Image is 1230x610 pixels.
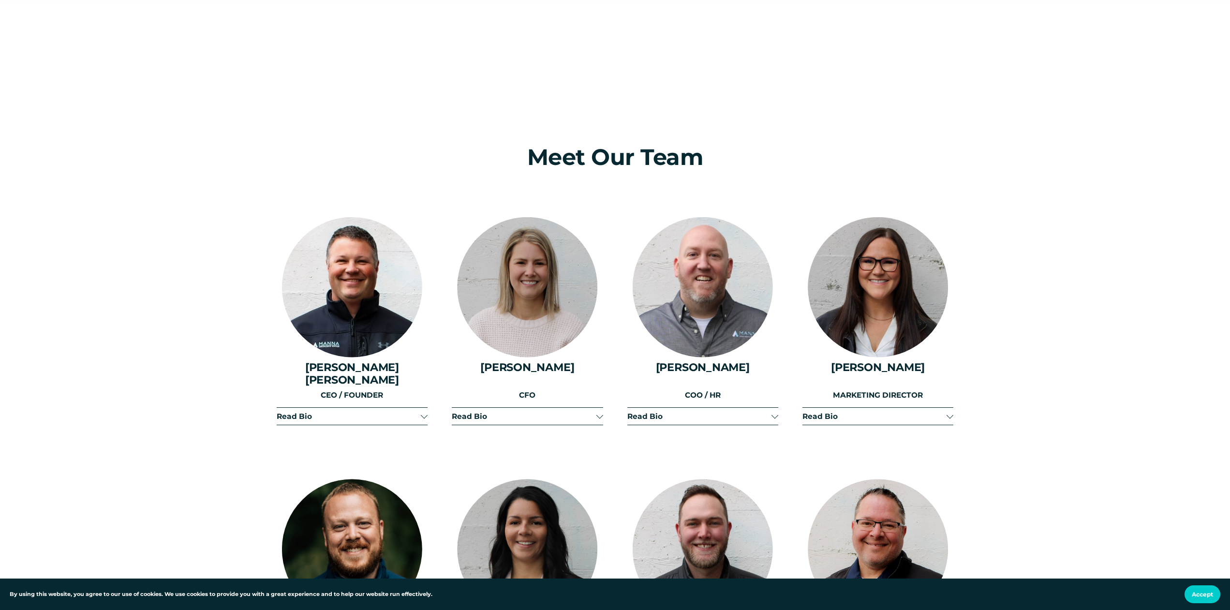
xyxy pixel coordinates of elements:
h4: [PERSON_NAME] [PERSON_NAME] [277,361,428,386]
h4: [PERSON_NAME] [452,361,603,373]
p: COO / HR [627,389,778,402]
button: Read Bio [452,408,603,425]
p: CFO [452,389,603,402]
h4: [PERSON_NAME] [802,361,953,373]
span: Read Bio [277,412,421,421]
button: Accept [1185,585,1220,603]
p: By using this website, you agree to our use of cookies. We use cookies to provide you with a grea... [10,590,432,599]
span: Read Bio [802,412,947,421]
button: Read Bio [802,408,953,425]
p: CEO / FOUNDER [277,389,428,402]
p: MARKETING DIRECTOR [802,389,953,402]
span: Read Bio [627,412,771,421]
button: Read Bio [277,408,428,425]
span: Read Bio [452,412,596,421]
span: Meet Our Team [527,143,703,171]
button: Read Bio [627,408,778,425]
span: Accept [1192,591,1213,598]
h4: [PERSON_NAME] [627,361,778,373]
